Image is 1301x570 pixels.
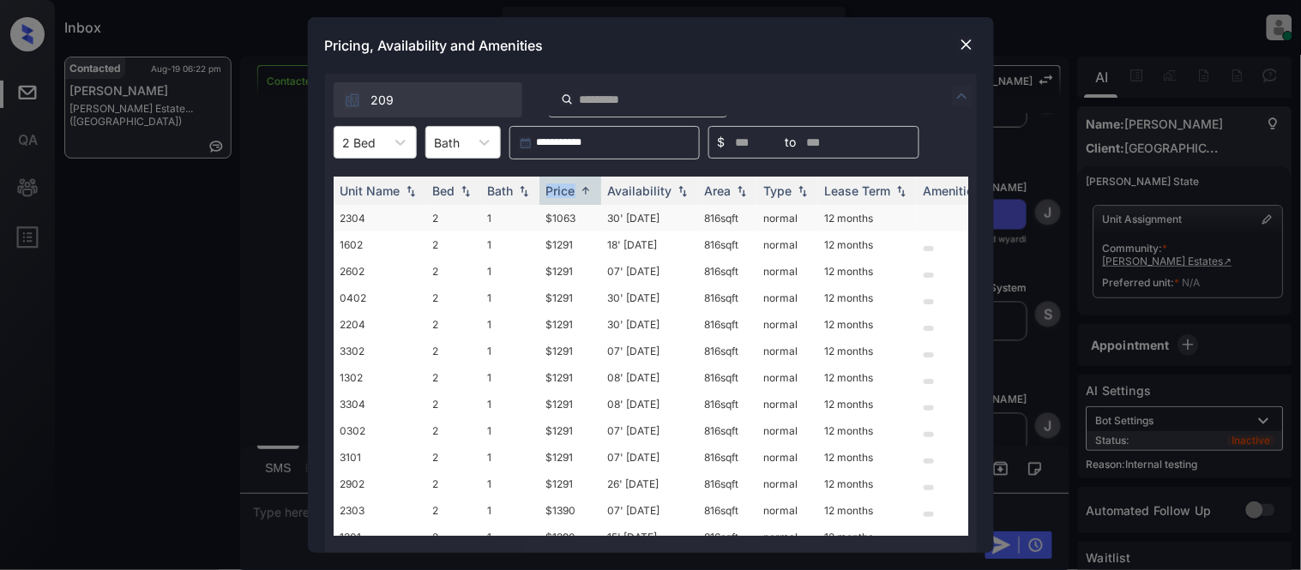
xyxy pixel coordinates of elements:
[698,444,757,471] td: 816 sqft
[733,185,750,197] img: sorting
[674,185,691,197] img: sorting
[457,185,474,197] img: sorting
[757,364,818,391] td: normal
[334,497,426,524] td: 2303
[481,497,539,524] td: 1
[481,338,539,364] td: 1
[757,205,818,231] td: normal
[608,183,672,198] div: Availability
[757,231,818,258] td: normal
[757,497,818,524] td: normal
[561,92,574,107] img: icon-zuma
[402,185,419,197] img: sorting
[488,183,514,198] div: Bath
[481,311,539,338] td: 1
[698,364,757,391] td: 816 sqft
[601,285,698,311] td: 30' [DATE]
[481,231,539,258] td: 1
[698,285,757,311] td: 816 sqft
[818,417,917,444] td: 12 months
[818,471,917,497] td: 12 months
[818,524,917,550] td: 12 months
[539,444,601,471] td: $1291
[515,185,533,197] img: sorting
[426,231,481,258] td: 2
[698,231,757,258] td: 816 sqft
[334,444,426,471] td: 3101
[698,524,757,550] td: 816 sqft
[426,497,481,524] td: 2
[539,285,601,311] td: $1291
[818,391,917,417] td: 12 months
[698,497,757,524] td: 816 sqft
[893,185,910,197] img: sorting
[818,311,917,338] td: 12 months
[334,285,426,311] td: 0402
[764,183,792,198] div: Type
[481,391,539,417] td: 1
[481,258,539,285] td: 1
[757,417,818,444] td: normal
[334,391,426,417] td: 3304
[698,417,757,444] td: 816 sqft
[601,444,698,471] td: 07' [DATE]
[757,311,818,338] td: normal
[757,285,818,311] td: normal
[924,183,981,198] div: Amenities
[426,364,481,391] td: 2
[481,524,539,550] td: 1
[577,184,594,197] img: sorting
[818,364,917,391] td: 12 months
[539,258,601,285] td: $1291
[601,364,698,391] td: 08' [DATE]
[601,417,698,444] td: 07' [DATE]
[340,183,401,198] div: Unit Name
[757,471,818,497] td: normal
[818,231,917,258] td: 12 months
[601,205,698,231] td: 30' [DATE]
[426,444,481,471] td: 2
[698,338,757,364] td: 816 sqft
[308,17,994,74] div: Pricing, Availability and Amenities
[334,258,426,285] td: 2602
[818,497,917,524] td: 12 months
[698,205,757,231] td: 816 sqft
[481,364,539,391] td: 1
[481,417,539,444] td: 1
[698,471,757,497] td: 816 sqft
[334,311,426,338] td: 2204
[601,391,698,417] td: 08' [DATE]
[334,364,426,391] td: 1302
[426,391,481,417] td: 2
[757,524,818,550] td: normal
[539,497,601,524] td: $1390
[698,391,757,417] td: 816 sqft
[334,524,426,550] td: 1301
[818,444,917,471] td: 12 months
[601,258,698,285] td: 07' [DATE]
[601,338,698,364] td: 07' [DATE]
[426,285,481,311] td: 2
[698,258,757,285] td: 816 sqft
[601,497,698,524] td: 07' [DATE]
[601,471,698,497] td: 26' [DATE]
[818,205,917,231] td: 12 months
[539,338,601,364] td: $1291
[601,231,698,258] td: 18' [DATE]
[786,133,797,152] span: to
[426,338,481,364] td: 2
[426,471,481,497] td: 2
[334,231,426,258] td: 1602
[371,91,395,110] span: 209
[539,471,601,497] td: $1291
[718,133,726,152] span: $
[757,391,818,417] td: normal
[601,311,698,338] td: 30' [DATE]
[334,471,426,497] td: 2902
[539,311,601,338] td: $1291
[539,231,601,258] td: $1291
[433,183,455,198] div: Bed
[952,86,973,106] img: icon-zuma
[481,444,539,471] td: 1
[539,391,601,417] td: $1291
